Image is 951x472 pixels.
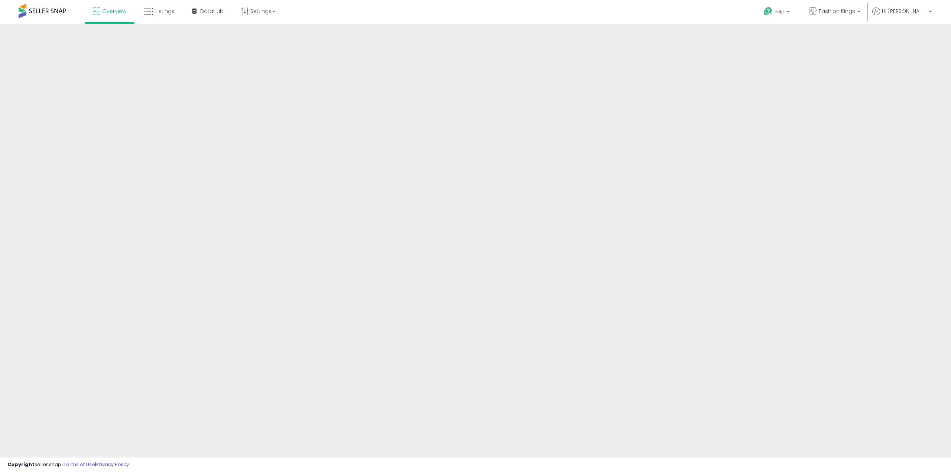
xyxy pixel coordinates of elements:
[882,7,926,15] span: Hi [PERSON_NAME]
[102,7,126,15] span: Overview
[758,1,797,24] a: Help
[872,7,932,24] a: Hi [PERSON_NAME]
[155,7,175,15] span: Listings
[819,7,855,15] span: Fashion Kings
[763,7,773,16] i: Get Help
[775,9,785,15] span: Help
[200,7,224,15] span: DataHub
